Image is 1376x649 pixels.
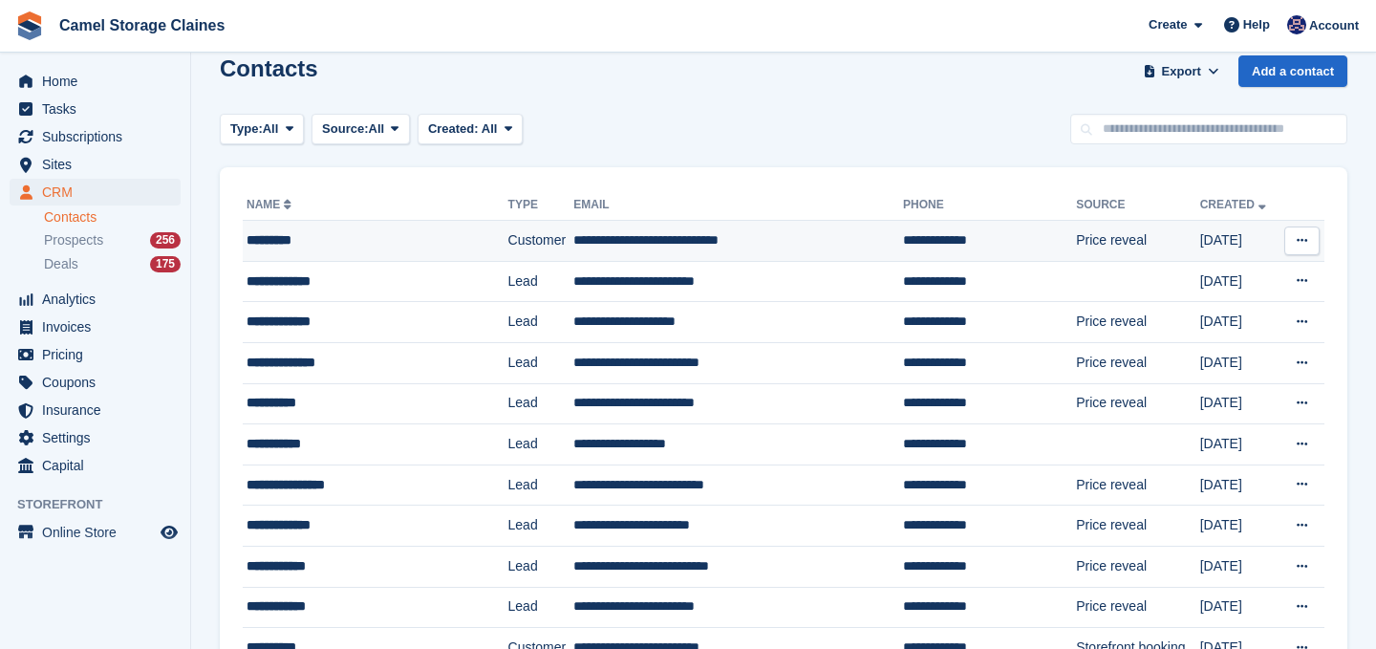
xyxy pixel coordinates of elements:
td: [DATE] [1200,506,1279,547]
a: menu [10,424,181,451]
img: stora-icon-8386f47178a22dfd0bd8f6a31ec36ba5ce8667c1dd55bd0f319d3a0aa187defe.svg [15,11,44,40]
button: Created: All [418,114,523,145]
span: Type: [230,119,263,139]
a: Name [247,198,295,211]
td: Lead [508,261,574,302]
a: Camel Storage Claines [52,10,232,41]
span: Coupons [42,369,157,396]
span: Insurance [42,397,157,423]
td: Price reveal [1076,221,1200,262]
td: Lead [508,587,574,628]
img: Rod [1287,15,1306,34]
span: Pricing [42,341,157,368]
span: All [482,121,498,136]
a: menu [10,96,181,122]
a: menu [10,519,181,546]
td: Price reveal [1076,465,1200,506]
td: Price reveal [1076,302,1200,343]
td: [DATE] [1200,221,1279,262]
td: Lead [508,465,574,506]
a: menu [10,151,181,178]
td: [DATE] [1200,302,1279,343]
span: All [369,119,385,139]
a: Created [1200,198,1270,211]
span: CRM [42,179,157,206]
h1: Contacts [220,55,318,81]
span: Prospects [44,231,103,249]
span: Invoices [42,314,157,340]
span: Create [1149,15,1187,34]
a: Preview store [158,521,181,544]
a: menu [10,341,181,368]
span: Export [1162,62,1201,81]
td: [DATE] [1200,261,1279,302]
a: Add a contact [1238,55,1347,87]
span: Analytics [42,286,157,313]
a: menu [10,68,181,95]
a: menu [10,369,181,396]
td: Lead [508,424,574,465]
td: Lead [508,302,574,343]
span: All [263,119,279,139]
td: [DATE] [1200,546,1279,587]
span: Source: [322,119,368,139]
span: Account [1309,16,1359,35]
span: Created: [428,121,479,136]
span: Subscriptions [42,123,157,150]
a: menu [10,452,181,479]
span: Tasks [42,96,157,122]
td: [DATE] [1200,342,1279,383]
td: Lead [508,383,574,424]
th: Source [1076,190,1200,221]
span: Home [42,68,157,95]
th: Type [508,190,574,221]
button: Source: All [312,114,410,145]
a: Prospects 256 [44,230,181,250]
span: Sites [42,151,157,178]
th: Phone [903,190,1076,221]
button: Export [1139,55,1223,87]
a: Contacts [44,208,181,227]
div: 175 [150,256,181,272]
td: Price reveal [1076,587,1200,628]
td: Lead [508,546,574,587]
span: Help [1243,15,1270,34]
td: [DATE] [1200,587,1279,628]
span: Storefront [17,495,190,514]
a: menu [10,397,181,423]
button: Type: All [220,114,304,145]
td: Price reveal [1076,546,1200,587]
span: Settings [42,424,157,451]
a: menu [10,286,181,313]
div: 256 [150,232,181,249]
td: Price reveal [1076,342,1200,383]
td: [DATE] [1200,383,1279,424]
span: Deals [44,255,78,273]
td: [DATE] [1200,424,1279,465]
a: Deals 175 [44,254,181,274]
a: menu [10,314,181,340]
th: Email [573,190,903,221]
td: Customer [508,221,574,262]
td: Price reveal [1076,506,1200,547]
td: Lead [508,342,574,383]
span: Online Store [42,519,157,546]
a: menu [10,179,181,206]
span: Capital [42,452,157,479]
td: Lead [508,506,574,547]
a: menu [10,123,181,150]
td: Price reveal [1076,383,1200,424]
td: [DATE] [1200,465,1279,506]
